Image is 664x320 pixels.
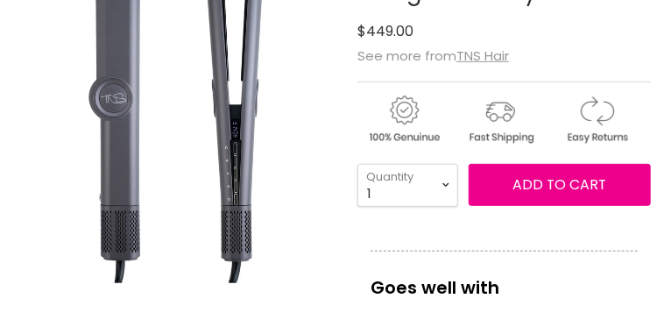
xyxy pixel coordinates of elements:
a: TNS Hair [456,46,509,65]
span: Add to cart [513,174,607,195]
span: See more from [357,46,509,65]
img: returns.gif [550,93,643,146]
p: Goes well with [371,251,638,307]
span: $449.00 [357,21,413,41]
button: Add to cart [469,164,651,206]
select: Quantity [357,164,458,207]
img: shipping.gif [454,93,547,146]
img: genuine.gif [357,93,450,146]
